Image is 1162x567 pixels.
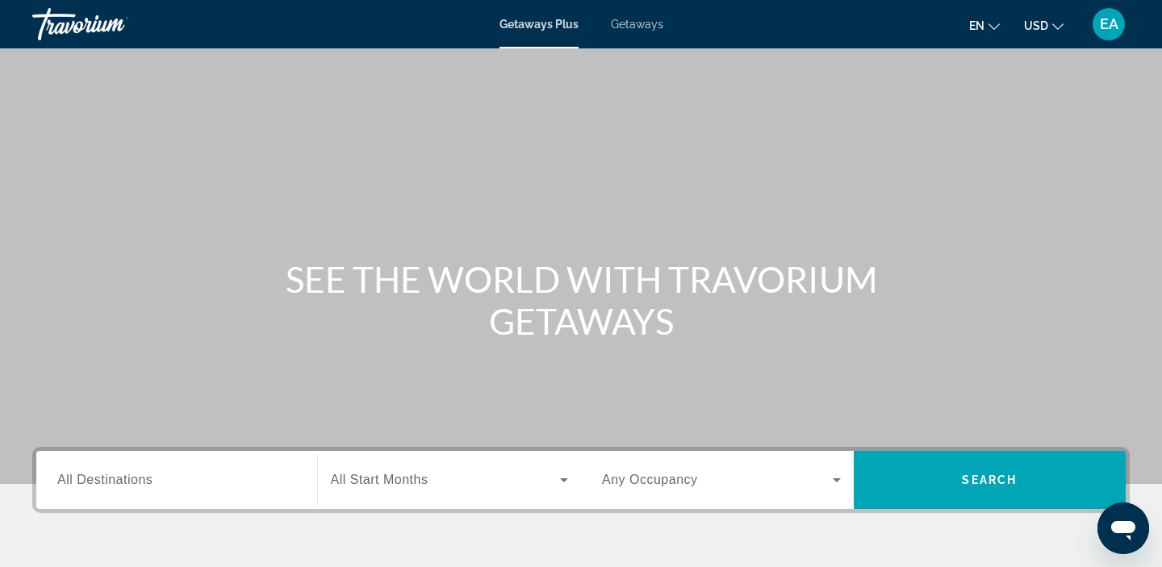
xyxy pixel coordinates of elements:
[32,3,194,45] a: Travorium
[278,258,884,342] h1: SEE THE WORLD WITH TRAVORIUM GETAWAYS
[1088,7,1130,41] button: User Menu
[1024,19,1048,32] span: USD
[499,18,579,31] a: Getaways Plus
[57,473,153,486] span: All Destinations
[969,19,984,32] span: en
[602,473,698,486] span: Any Occupancy
[1024,14,1064,37] button: Change currency
[962,473,1017,486] span: Search
[969,14,1000,37] button: Change language
[1100,16,1118,32] span: EA
[36,451,1126,509] div: Search widget
[854,451,1126,509] button: Search
[611,18,663,31] a: Getaways
[331,473,428,486] span: All Start Months
[1097,502,1149,554] iframe: Button to launch messaging window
